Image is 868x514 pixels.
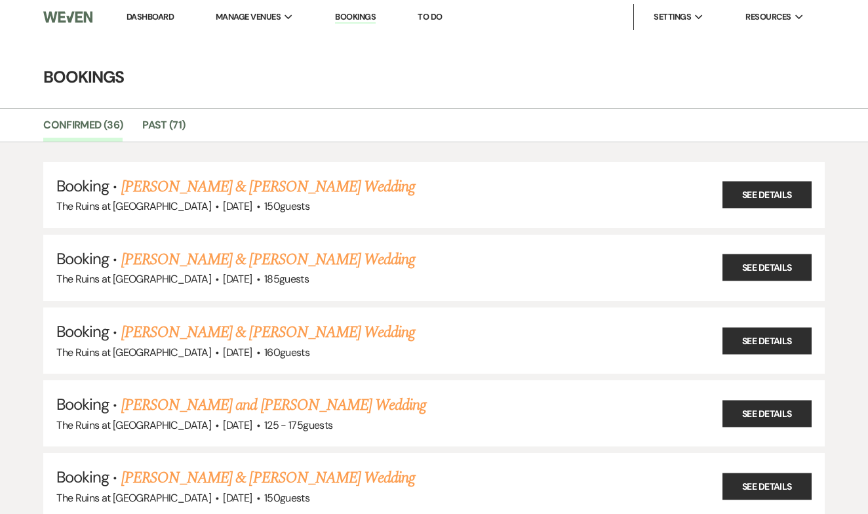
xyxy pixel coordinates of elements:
[121,321,415,344] a: [PERSON_NAME] & [PERSON_NAME] Wedding
[418,11,442,22] a: To Do
[722,182,812,208] a: See Details
[264,418,332,432] span: 125 - 175 guests
[56,346,211,359] span: The Ruins at [GEOGRAPHIC_DATA]
[223,272,252,286] span: [DATE]
[56,272,211,286] span: The Ruins at [GEOGRAPHIC_DATA]
[127,11,174,22] a: Dashboard
[722,473,812,500] a: See Details
[223,199,252,213] span: [DATE]
[121,466,415,490] a: [PERSON_NAME] & [PERSON_NAME] Wedding
[56,199,211,213] span: The Ruins at [GEOGRAPHIC_DATA]
[223,418,252,432] span: [DATE]
[722,254,812,281] a: See Details
[56,491,211,505] span: The Ruins at [GEOGRAPHIC_DATA]
[264,491,309,505] span: 150 guests
[43,117,123,142] a: Confirmed (36)
[121,175,415,199] a: [PERSON_NAME] & [PERSON_NAME] Wedding
[56,176,109,196] span: Booking
[264,272,309,286] span: 185 guests
[264,346,309,359] span: 160 guests
[722,327,812,354] a: See Details
[745,10,791,24] span: Resources
[56,321,109,342] span: Booking
[223,491,252,505] span: [DATE]
[56,418,211,432] span: The Ruins at [GEOGRAPHIC_DATA]
[223,346,252,359] span: [DATE]
[722,400,812,427] a: See Details
[56,394,109,414] span: Booking
[216,10,281,24] span: Manage Venues
[335,11,376,24] a: Bookings
[142,117,185,142] a: Past (71)
[264,199,309,213] span: 150 guests
[56,248,109,269] span: Booking
[56,467,109,487] span: Booking
[654,10,691,24] span: Settings
[121,393,427,417] a: [PERSON_NAME] and [PERSON_NAME] Wedding
[121,248,415,271] a: [PERSON_NAME] & [PERSON_NAME] Wedding
[43,3,92,31] img: Weven Logo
